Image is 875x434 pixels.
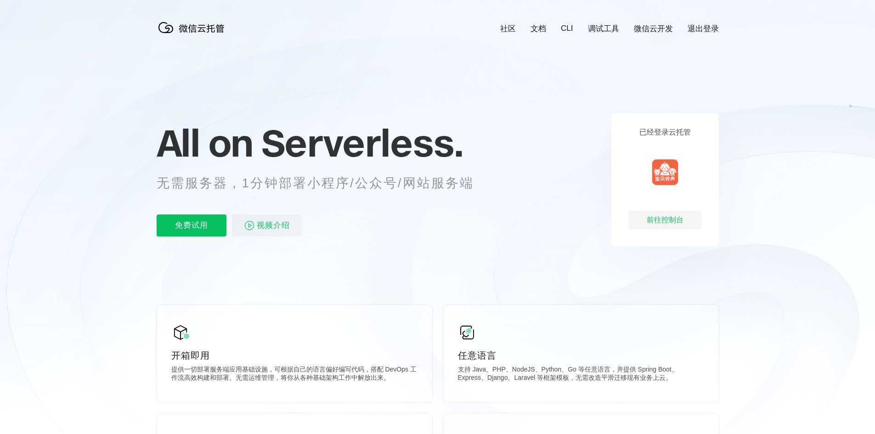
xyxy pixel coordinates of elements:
p: 已经登录云托管 [639,128,691,137]
a: 微信云开发 [634,23,673,34]
a: 微信云托管 [157,30,230,38]
img: video_play.svg [244,220,255,231]
a: 退出登录 [688,23,719,34]
p: 无需服务器，1分钟部署小程序/公众号/网站服务端 [157,174,491,192]
div: 前往控制台 [628,211,702,229]
span: 视频介绍 [257,214,290,237]
p: 支持 Java、PHP、NodeJS、Python、Go 等任意语言，并提供 Spring Boot、Express、Django、Laravel 等框架模板，无需改造平滑迁移现有业务上云。 [458,366,704,384]
p: 任意语言 [458,349,704,362]
span: Serverless. [261,120,463,166]
p: 提供一切部署服务端应用基础设施，可根据自己的语言偏好编写代码，搭配 DevOps 工作流高效构建和部署。无需运维管理，将你从各种基础架构工作中解放出来。 [171,366,418,384]
a: 社区 [500,23,516,34]
p: 开箱即用 [171,349,418,362]
a: 文档 [531,23,546,34]
p: 免费试用 [157,214,226,237]
img: 微信云托管 [157,18,230,37]
a: CLI [561,24,573,33]
a: 调试工具 [588,23,619,34]
span: All on [157,120,253,166]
